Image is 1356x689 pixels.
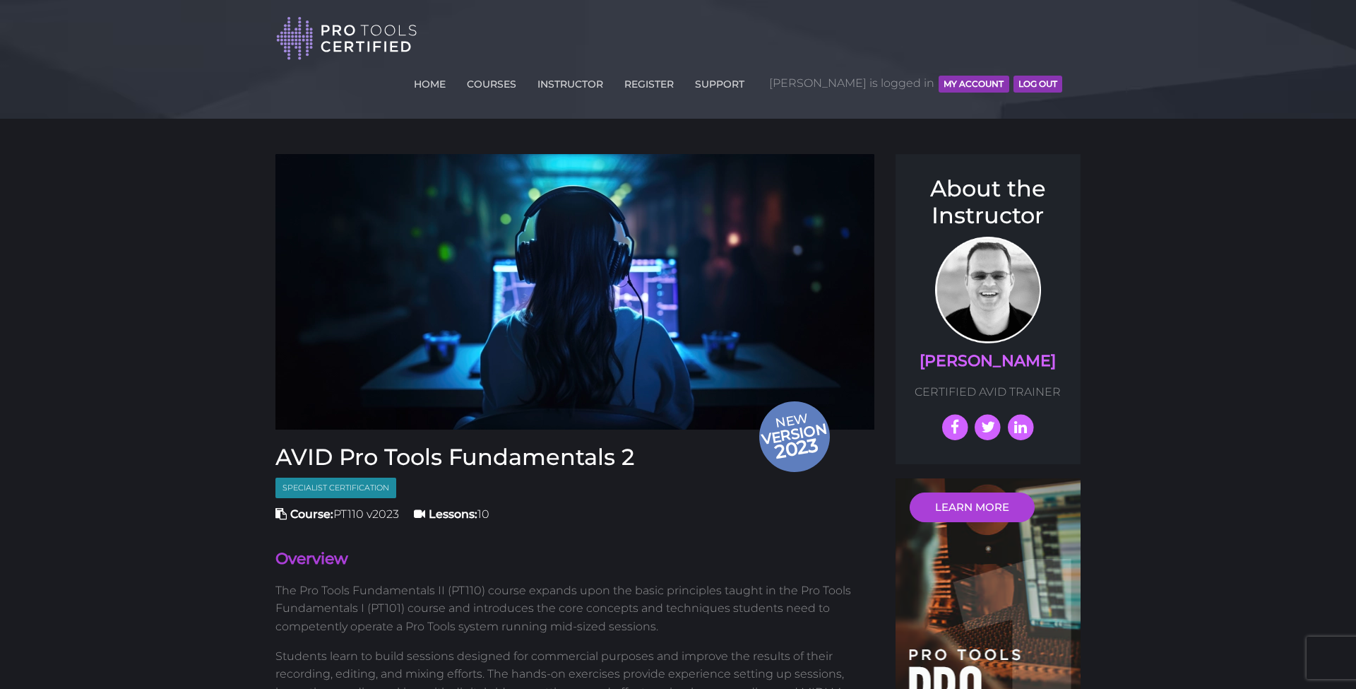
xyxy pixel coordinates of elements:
span: New [759,410,833,465]
strong: Course: [290,507,333,521]
span: 10 [414,507,489,521]
h3: About the Instructor [910,175,1067,230]
span: Specialist Certification [275,478,396,498]
a: SUPPORT [691,70,748,93]
img: Pro Tools Certified Logo [276,16,417,61]
h3: AVID Pro Tools Fundamentals 2 [275,444,874,471]
a: LEARN MORE [910,493,1035,522]
span: 2023 [760,431,833,466]
img: Prof. Scott [935,237,1041,343]
span: [PERSON_NAME] is logged in [769,62,1062,105]
a: INSTRUCTOR [534,70,607,93]
a: [PERSON_NAME] [920,351,1056,370]
span: version [759,424,829,443]
strong: Lessons: [429,507,477,521]
p: CERTIFIED AVID TRAINER [910,383,1067,401]
span: PT110 v2023 [275,507,399,521]
p: The Pro Tools Fundamentals II (PT110) course expands upon the basic principles taught in the Pro ... [275,582,874,636]
button: Log Out [1013,76,1062,93]
a: HOME [410,70,449,93]
img: Fundamentals 2 Course [275,154,874,430]
a: COURSES [463,70,520,93]
a: REGISTER [621,70,677,93]
h4: Overview [275,548,874,570]
button: MY ACCOUNT [939,76,1009,93]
